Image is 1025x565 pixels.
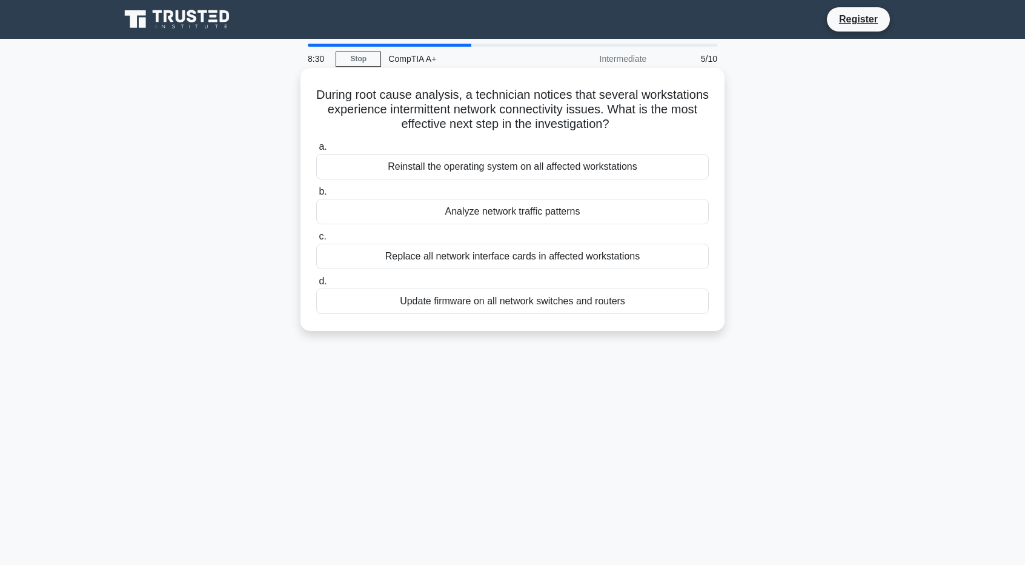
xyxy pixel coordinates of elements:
div: Reinstall the operating system on all affected workstations [316,154,709,179]
div: Update firmware on all network switches and routers [316,289,709,314]
div: CompTIA A+ [381,47,548,71]
span: d. [319,276,327,286]
h5: During root cause analysis, a technician notices that several workstations experience intermitten... [315,87,710,132]
div: 8:30 [300,47,336,71]
div: 5/10 [654,47,725,71]
span: c. [319,231,326,241]
div: Replace all network interface cards in affected workstations [316,244,709,269]
div: Intermediate [548,47,654,71]
a: Stop [336,52,381,67]
span: a. [319,141,327,152]
div: Analyze network traffic patterns [316,199,709,224]
a: Register [832,12,885,27]
span: b. [319,186,327,196]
